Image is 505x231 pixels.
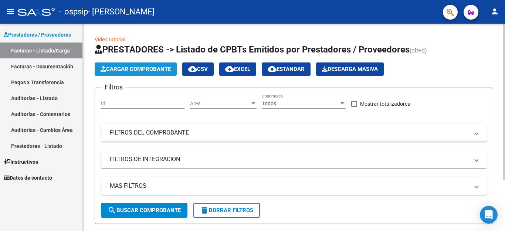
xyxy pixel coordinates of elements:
span: CSV [188,66,208,72]
mat-expansion-panel-header: MAS FILTROS [101,177,487,195]
span: Borrar Filtros [200,207,253,214]
app-download-masive: Descarga masiva de comprobantes (adjuntos) [316,62,384,76]
button: Buscar Comprobante [101,203,187,218]
button: Cargar Comprobante [95,62,177,76]
mat-panel-title: FILTROS DEL COMPROBANTE [110,129,469,137]
span: Todos [262,101,276,106]
div: Open Intercom Messenger [480,206,498,224]
span: - [PERSON_NAME] [88,4,155,20]
button: CSV [182,62,214,76]
span: Estandar [268,66,305,72]
h3: Filtros [101,82,126,92]
mat-expansion-panel-header: FILTROS DEL COMPROBANTE [101,124,487,142]
button: EXCEL [219,62,256,76]
span: Instructivos [4,158,38,166]
span: Cargar Comprobante [101,66,171,72]
a: Video tutorial [95,37,125,43]
mat-icon: menu [6,7,15,16]
mat-icon: cloud_download [188,64,197,73]
button: Estandar [262,62,311,76]
span: Descarga Masiva [322,66,378,72]
button: Borrar Filtros [193,203,260,218]
mat-icon: delete [200,206,209,215]
mat-panel-title: MAS FILTROS [110,182,469,190]
mat-icon: search [108,206,116,215]
mat-icon: cloud_download [268,64,277,73]
span: EXCEL [225,66,250,72]
span: Prestadores / Proveedores [4,31,71,39]
span: Mostrar totalizadores [360,99,410,108]
span: PRESTADORES -> Listado de CPBTs Emitidos por Prestadores / Proveedores [95,44,410,55]
button: Descarga Masiva [316,62,384,76]
span: Buscar Comprobante [108,207,181,214]
span: Datos de contacto [4,174,52,182]
span: (alt+q) [410,47,427,54]
mat-panel-title: FILTROS DE INTEGRACION [110,155,469,163]
span: Area [190,101,250,107]
mat-icon: cloud_download [225,64,234,73]
span: - ospsip [58,4,88,20]
mat-icon: person [490,7,499,16]
mat-expansion-panel-header: FILTROS DE INTEGRACION [101,150,487,168]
